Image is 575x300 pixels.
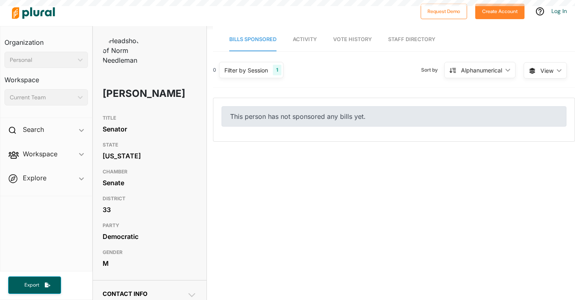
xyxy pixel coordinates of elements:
span: View [540,66,553,75]
div: Senator [103,123,197,135]
div: 0 [213,66,216,74]
span: Vote History [333,36,372,42]
button: Request Demo [421,4,467,19]
h3: GENDER [103,247,197,257]
a: Staff Directory [388,28,435,51]
a: Bills Sponsored [229,28,277,51]
div: Filter by Session [224,66,268,74]
h2: Search [23,125,44,134]
span: Sort by [421,66,444,74]
span: Contact Info [103,290,147,297]
a: Log In [551,7,567,15]
h3: PARTY [103,221,197,230]
div: Personal [10,56,75,64]
h3: TITLE [103,113,197,123]
div: 33 [103,204,197,216]
h1: [PERSON_NAME] [103,81,159,106]
img: Headshot of Norm Needleman [103,36,143,65]
div: Democratic [103,230,197,243]
a: Vote History [333,28,372,51]
h3: STATE [103,140,197,150]
div: [US_STATE] [103,150,197,162]
a: Create Account [475,7,525,15]
span: Activity [293,36,317,42]
h3: CHAMBER [103,167,197,177]
div: Alphanumerical [461,66,502,74]
span: Bills Sponsored [229,36,277,42]
h3: DISTRICT [103,194,197,204]
a: Request Demo [421,7,467,15]
div: Current Team [10,93,75,102]
a: Activity [293,28,317,51]
div: This person has not sponsored any bills yet. [222,106,566,127]
div: 1 [273,65,281,75]
div: M [103,257,197,269]
button: Export [8,276,61,294]
span: Export [19,282,45,289]
h3: Organization [4,31,88,48]
h3: Workspace [4,68,88,86]
button: Create Account [475,4,525,19]
div: Senate [103,177,197,189]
